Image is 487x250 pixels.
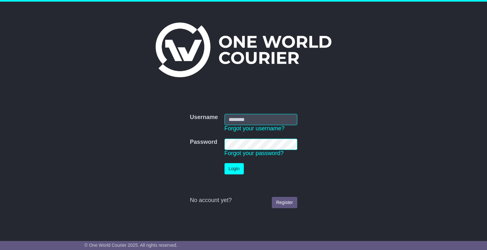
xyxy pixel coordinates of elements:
[224,125,285,132] a: Forgot your username?
[190,197,297,204] div: No account yet?
[272,197,297,208] a: Register
[224,163,244,174] button: Login
[224,150,284,156] a: Forgot your password?
[190,114,218,121] label: Username
[84,243,177,248] span: © One World Courier 2025. All rights reserved.
[190,139,217,146] label: Password
[156,23,331,77] img: One World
